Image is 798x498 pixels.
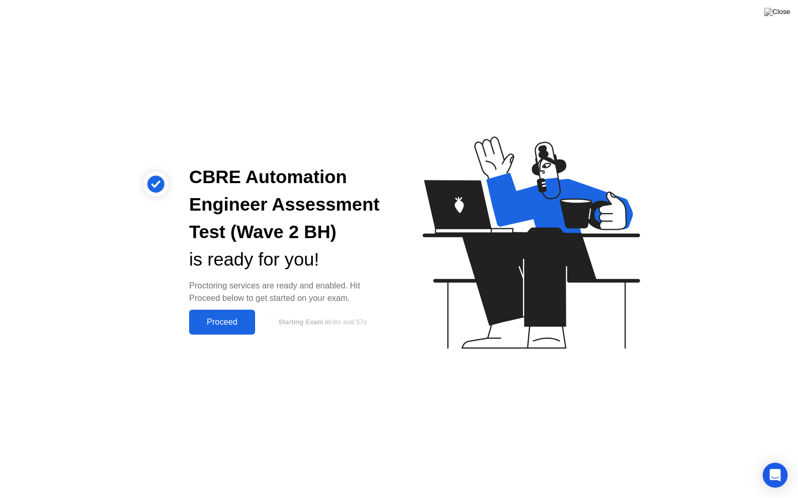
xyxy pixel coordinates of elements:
[764,8,790,16] img: Close
[189,246,382,273] div: is ready for you!
[189,310,255,335] button: Proceed
[189,280,382,305] div: Proctoring services are ready and enabled. Hit Proceed below to get started on your exam.
[763,463,788,488] div: Open Intercom Messenger
[192,317,252,327] div: Proceed
[260,312,382,332] button: Starting Exam in9m and 57s
[189,163,382,245] div: CBRE Automation Engineer Assessment Test (Wave 2 BH)
[332,318,367,326] span: 9m and 57s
